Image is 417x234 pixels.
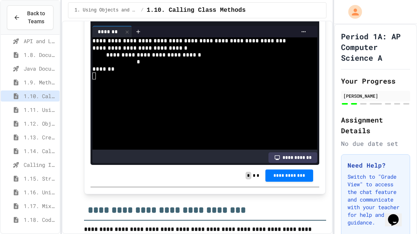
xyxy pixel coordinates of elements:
[341,76,410,86] h2: Your Progress
[74,7,138,13] span: 1. Using Objects and Methods
[347,161,404,170] h3: Need Help?
[347,173,404,226] p: Switch to "Grade View" to access the chat feature and communicate with your teacher for help and ...
[341,115,410,136] h2: Assignment Details
[24,133,57,141] span: 1.13. Creating and Initializing Objects: Constructors
[147,6,246,15] span: 1.10. Calling Class Methods
[24,92,57,100] span: 1.10. Calling Class Methods
[24,65,57,73] span: Java Documentation with Comments - Topic 1.8
[343,92,408,99] div: [PERSON_NAME]
[24,216,57,224] span: 1.18. Coding Practice 1a (1.1-1.6)
[341,31,410,63] h1: Period 1A: AP Computer Science A
[24,37,57,45] span: API and Libraries - Topic 1.7
[24,147,57,155] span: 1.14. Calling Instance Methods
[24,161,57,169] span: Calling Instance Methods - Topic 1.14
[340,3,364,21] div: My Account
[24,174,57,182] span: 1.15. Strings
[24,188,57,196] span: 1.16. Unit Summary 1a (1.1-1.6)
[141,7,144,13] span: /
[7,5,53,30] button: Back to Teams
[341,139,410,148] div: No due date set
[24,202,57,210] span: 1.17. Mixed Up Code Practice 1.1-1.6
[24,119,57,127] span: 1.12. Objects - Instances of Classes
[24,78,57,86] span: 1.9. Method Signatures
[24,106,57,114] span: 1.11. Using the Math Class
[25,10,47,26] span: Back to Teams
[385,203,409,226] iframe: chat widget
[24,51,57,59] span: 1.8. Documentation with Comments and Preconditions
